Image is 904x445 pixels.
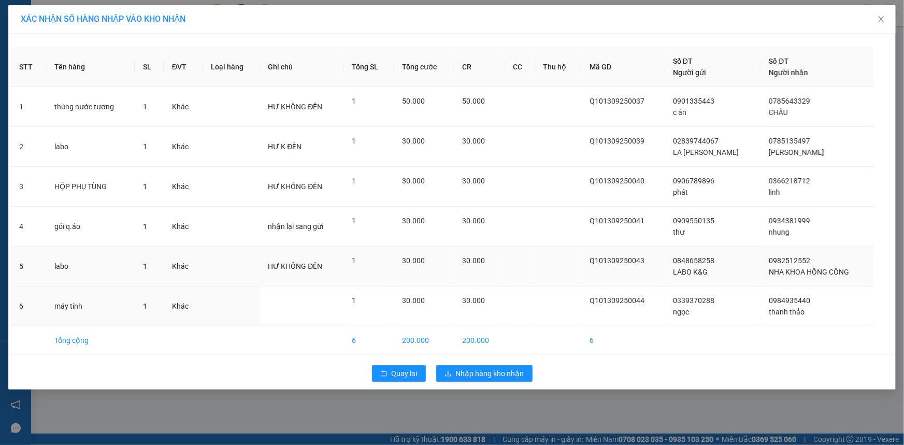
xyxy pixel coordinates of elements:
span: linh [769,188,780,196]
span: 1 [143,142,147,151]
span: 0785135497 [769,137,810,145]
span: 50.000 [462,97,485,105]
span: XÁC NHẬN SỐ HÀNG NHẬP VÀO KHO NHẬN [21,14,185,24]
th: CR [454,47,505,87]
button: rollbackQuay lại [372,365,426,382]
span: nhung [769,228,790,236]
span: 1 [352,97,356,105]
span: CHÂU [769,108,788,117]
span: [PERSON_NAME] [769,148,824,156]
span: 0339370288 [673,296,714,305]
th: STT [11,47,46,87]
td: Khác [164,247,203,286]
span: Q101309250040 [590,177,644,185]
th: Tên hàng [46,47,135,87]
th: ĐVT [164,47,203,87]
span: Nhập hàng kho nhận [456,368,524,379]
span: NHA KHOA HỒNG CÔNG [769,268,849,276]
th: Tổng SL [344,47,394,87]
span: 30.000 [462,137,485,145]
span: 0984935440 [769,296,810,305]
span: Q101309250044 [590,296,644,305]
span: HƯ KHÔNG ĐỀN [268,262,323,270]
td: 3 [11,167,46,207]
span: 1 [143,222,147,231]
span: rollback [380,370,388,378]
span: 30.000 [402,256,425,265]
span: 30.000 [402,137,425,145]
span: thanh thảo [769,308,805,316]
span: LA [PERSON_NAME] [673,148,739,156]
td: gói q.áo [46,207,135,247]
span: download [444,370,452,378]
td: 200.000 [394,326,453,355]
td: 6 [581,326,665,355]
span: 02839744067 [673,137,719,145]
td: 1 [11,87,46,127]
span: LABO K&G [673,268,708,276]
span: nhận lại sang gửi [268,222,324,231]
th: SL [135,47,164,87]
span: Q101309250043 [590,256,644,265]
span: Q101309250041 [590,217,644,225]
span: Số ĐT [673,57,693,65]
td: Tổng cộng [46,326,135,355]
span: 30.000 [402,296,425,305]
th: Ghi chú [260,47,344,87]
span: close [877,15,885,23]
td: 4 [11,207,46,247]
span: ngọc [673,308,689,316]
th: CC [505,47,535,87]
span: c ân [673,108,686,117]
th: Mã GD [581,47,665,87]
span: 30.000 [462,256,485,265]
span: 1 [143,302,147,310]
span: 0848658258 [673,256,714,265]
span: 0366218712 [769,177,810,185]
span: 30.000 [462,217,485,225]
span: 30.000 [402,217,425,225]
td: Khác [164,167,203,207]
td: 200.000 [454,326,505,355]
th: Thu hộ [535,47,581,87]
span: Số ĐT [769,57,788,65]
span: HƯ K ĐỀN [268,142,302,151]
button: Close [867,5,896,34]
td: 6 [11,286,46,326]
td: Khác [164,127,203,167]
td: máy tính [46,286,135,326]
span: HƯ KHÔNG ĐỀN [268,182,323,191]
span: 1 [352,137,356,145]
span: 0901335443 [673,97,714,105]
span: 0982512552 [769,256,810,265]
span: 1 [352,177,356,185]
span: 0906789896 [673,177,714,185]
td: 5 [11,247,46,286]
span: 1 [143,103,147,111]
span: 1 [143,182,147,191]
td: thùng nước tương [46,87,135,127]
span: 30.000 [462,296,485,305]
span: Q101309250037 [590,97,644,105]
span: 0934381999 [769,217,810,225]
span: 1 [352,296,356,305]
th: Tổng cước [394,47,453,87]
span: 1 [352,256,356,265]
td: labo [46,127,135,167]
span: phát [673,188,688,196]
td: Khác [164,87,203,127]
span: 1 [352,217,356,225]
button: downloadNhập hàng kho nhận [436,365,533,382]
td: HỘP PHỤ TÙNG [46,167,135,207]
span: thư [673,228,684,236]
span: Người gửi [673,68,706,77]
span: Q101309250039 [590,137,644,145]
td: labo [46,247,135,286]
span: 30.000 [462,177,485,185]
span: 30.000 [402,177,425,185]
th: Loại hàng [203,47,260,87]
td: 6 [344,326,394,355]
td: 2 [11,127,46,167]
span: 0909550135 [673,217,714,225]
span: Người nhận [769,68,808,77]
